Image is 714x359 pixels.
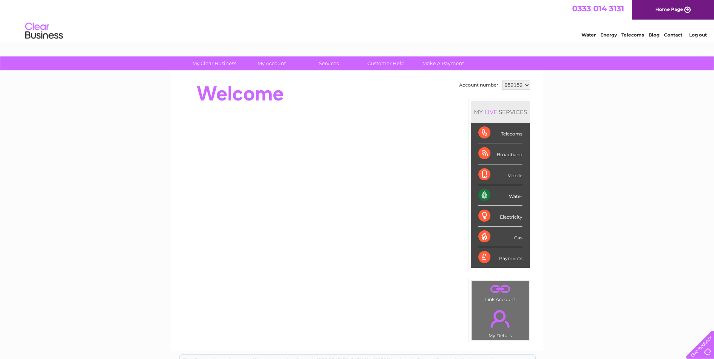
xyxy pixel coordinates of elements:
div: LIVE [483,108,499,116]
a: Log out [689,32,707,38]
a: Energy [600,32,617,38]
img: logo.png [25,20,63,43]
a: Customer Help [355,56,417,70]
div: Gas [478,227,522,247]
a: My Account [241,56,303,70]
a: . [473,306,527,332]
td: My Details [471,304,530,341]
div: Water [478,185,522,206]
td: Link Account [471,280,530,304]
div: Mobile [478,164,522,185]
a: Telecoms [621,32,644,38]
a: Blog [649,32,659,38]
div: MY SERVICES [471,101,530,123]
a: Water [582,32,596,38]
div: Telecoms [478,123,522,143]
a: Services [298,56,360,70]
div: Broadband [478,143,522,164]
div: Electricity [478,206,522,227]
div: Clear Business is a trading name of Verastar Limited (registered in [GEOGRAPHIC_DATA] No. 3667643... [180,4,535,37]
div: Payments [478,247,522,268]
td: Account number [457,79,500,91]
a: My Clear Business [183,56,245,70]
a: . [473,283,527,296]
a: 0333 014 3131 [572,4,624,13]
a: Make A Payment [412,56,474,70]
a: Contact [664,32,682,38]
